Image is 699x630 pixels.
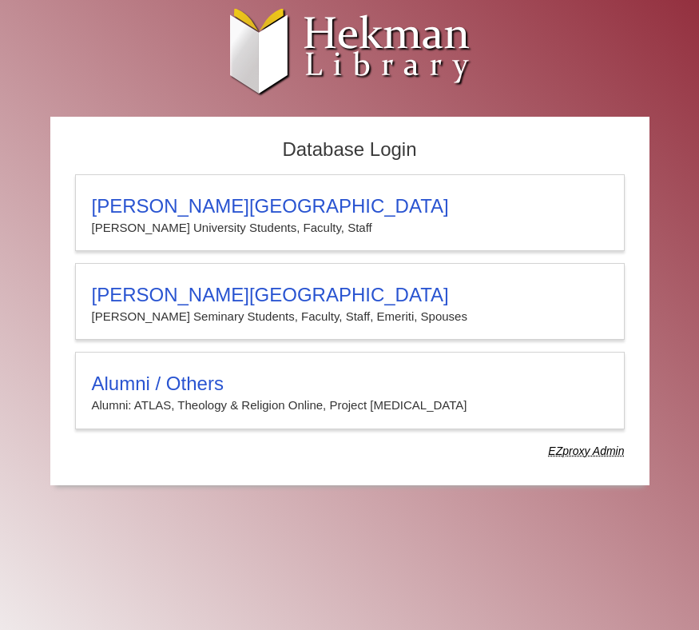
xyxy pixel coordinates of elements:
[92,373,608,416] summary: Alumni / OthersAlumni: ATLAS, Theology & Religion Online, Project [MEDICAL_DATA]
[67,134,633,166] h2: Database Login
[92,217,608,238] p: [PERSON_NAME] University Students, Faculty, Staff
[75,174,625,251] a: [PERSON_NAME][GEOGRAPHIC_DATA][PERSON_NAME] University Students, Faculty, Staff
[92,395,608,416] p: Alumni: ATLAS, Theology & Religion Online, Project [MEDICAL_DATA]
[92,195,608,217] h3: [PERSON_NAME][GEOGRAPHIC_DATA]
[548,445,624,457] dfn: Use Alumni login
[92,284,608,306] h3: [PERSON_NAME][GEOGRAPHIC_DATA]
[92,373,608,395] h3: Alumni / Others
[75,263,625,340] a: [PERSON_NAME][GEOGRAPHIC_DATA][PERSON_NAME] Seminary Students, Faculty, Staff, Emeriti, Spouses
[92,306,608,327] p: [PERSON_NAME] Seminary Students, Faculty, Staff, Emeriti, Spouses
